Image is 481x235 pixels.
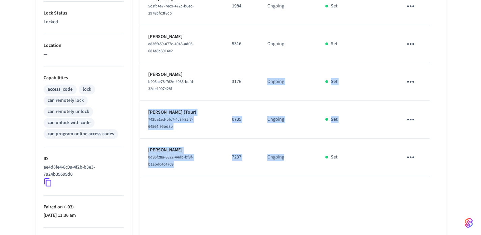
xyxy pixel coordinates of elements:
p: ID [44,155,124,163]
p: 3176 [232,78,251,85]
span: e836f459-077c-4943-ad06-681e8b3914e2 [148,41,194,54]
td: Ongoing [259,25,317,63]
p: 7237 [232,154,251,161]
p: 0735 [232,116,251,123]
span: 0d96f28a-8822-44db-bf8f-b1abd04c4709 [148,154,193,167]
p: [PERSON_NAME] (Tour) [148,109,216,116]
p: Set [331,116,338,123]
div: can program online access codes [48,130,114,138]
p: Lock Status [44,10,124,17]
span: 5c1fc4e7-7ec9-472c-b6ec-2978bfc3f8cb [148,3,194,16]
p: 5316 [232,40,251,48]
p: Set [331,78,338,85]
span: ( -03 ) [63,204,74,210]
p: — [44,51,124,58]
p: Capabilities [44,75,124,82]
p: Locked [44,19,124,26]
div: can unlock with code [48,119,90,126]
div: can remotely lock [48,97,84,104]
p: Set [331,40,338,48]
p: 1984 [232,3,251,10]
p: Paired on [44,204,124,211]
p: [PERSON_NAME] [148,71,216,78]
div: can remotely unlock [48,108,89,115]
span: 742ba1ed-bfc7-4c8f-85f7-64564f95bd8b [148,117,193,129]
p: Set [331,154,338,161]
p: ae4d8fe4-8c0a-4f2b-b3e3-7a24b39699d0 [44,164,121,178]
td: Ongoing [259,139,317,176]
p: [PERSON_NAME] [148,33,216,40]
td: Ongoing [259,63,317,101]
span: b905ae78-762e-4085-bcfd-32de1007428f [148,79,194,92]
div: access_code [48,86,73,93]
p: [DATE] 11:36 am [44,212,124,219]
p: Location [44,42,124,49]
p: Set [331,3,338,10]
img: SeamLogoGradient.69752ec5.svg [465,217,473,228]
p: [PERSON_NAME] [148,147,216,154]
td: Ongoing [259,101,317,139]
div: lock [83,86,91,93]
